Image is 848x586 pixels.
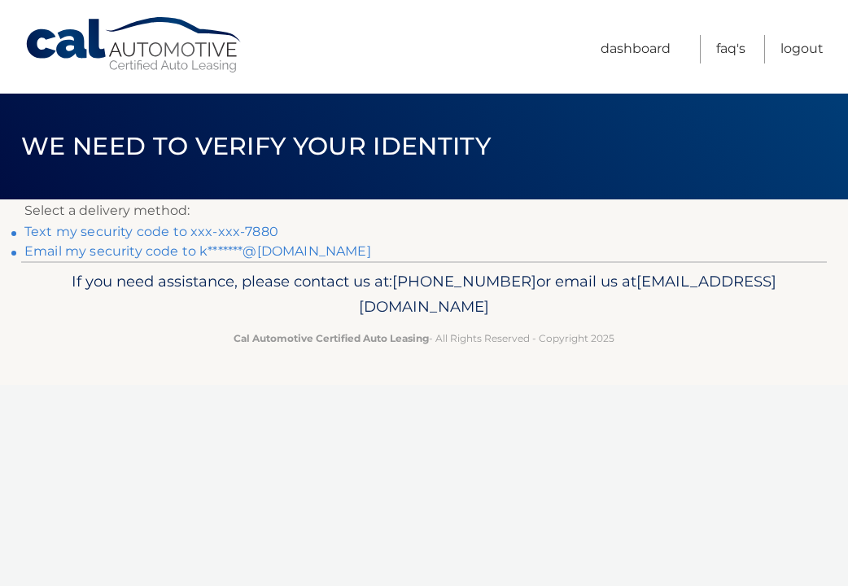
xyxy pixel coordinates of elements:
[234,332,429,344] strong: Cal Automotive Certified Auto Leasing
[24,224,278,239] a: Text my security code to xxx-xxx-7880
[780,35,824,63] a: Logout
[24,243,371,259] a: Email my security code to k*******@[DOMAIN_NAME]
[46,269,802,321] p: If you need assistance, please contact us at: or email us at
[24,199,824,222] p: Select a delivery method:
[24,16,244,74] a: Cal Automotive
[21,131,491,161] span: We need to verify your identity
[716,35,745,63] a: FAQ's
[46,330,802,347] p: - All Rights Reserved - Copyright 2025
[601,35,671,63] a: Dashboard
[392,272,536,291] span: [PHONE_NUMBER]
